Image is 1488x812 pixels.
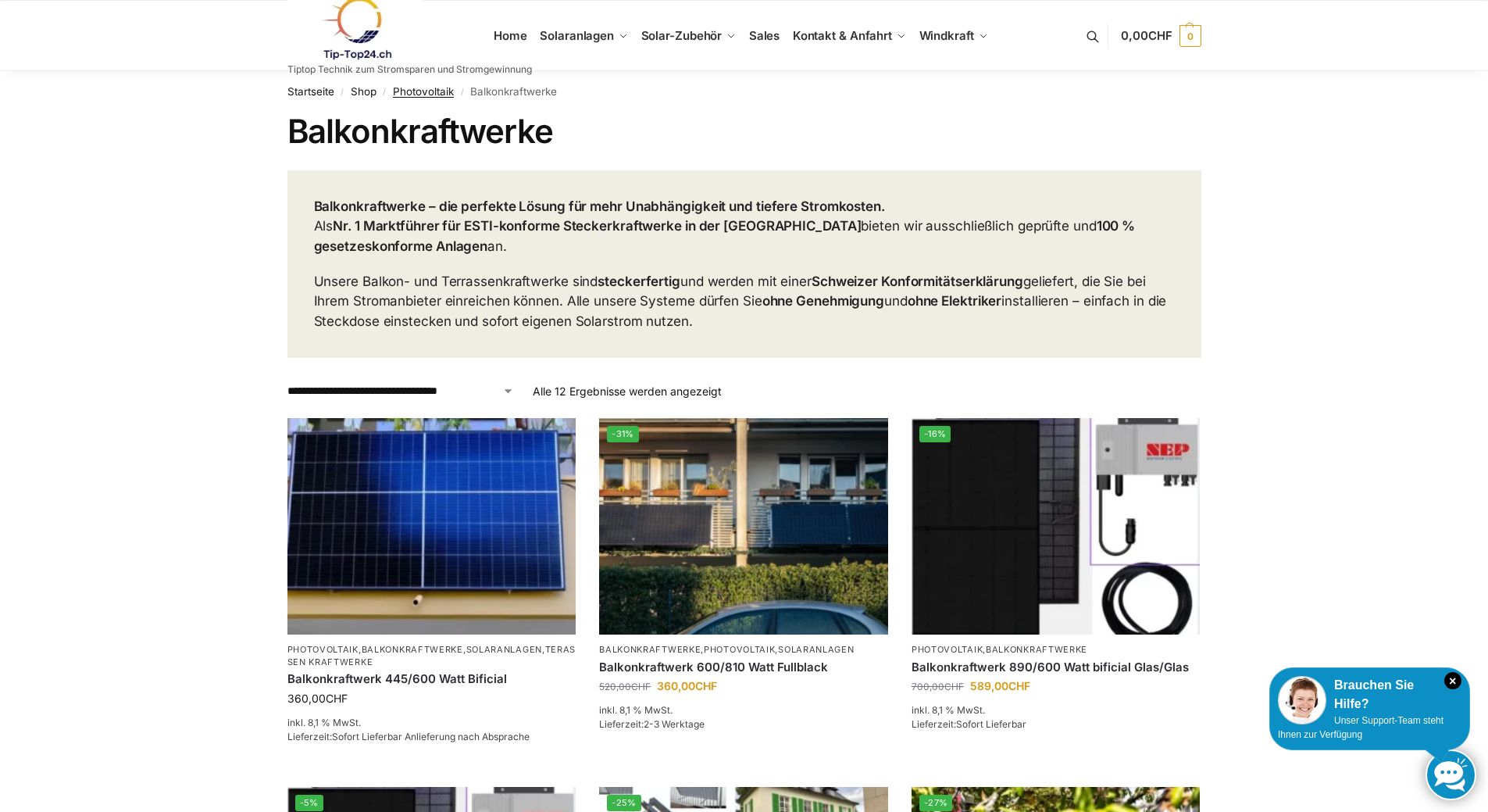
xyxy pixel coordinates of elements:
a: -31%2 Balkonkraftwerke [599,418,888,635]
a: Solaranlagen [778,644,854,655]
span: CHF [1008,679,1030,692]
p: Als bieten wir ausschließlich geprüfte und an. [314,197,1175,257]
a: Photovoltaik [287,644,359,655]
h1: Balkonkraftwerke [287,112,1201,151]
p: inkl. 8,1 % MwSt. [599,703,888,717]
strong: Schweizer Konformitätserklärung [812,274,1023,289]
img: Customer service [1278,676,1326,724]
a: Solaranlagen [533,1,634,71]
a: Solar-Zubehör [634,1,742,71]
a: Balkonkraftwerk 445/600 Watt Bificial [287,671,576,687]
a: Photovoltaik [912,644,983,655]
span: CHF [1148,28,1172,43]
p: inkl. 8,1 % MwSt. [912,703,1201,717]
span: CHF [326,692,348,705]
span: Windkraft [919,28,974,43]
span: 0,00 [1121,28,1172,43]
bdi: 589,00 [970,679,1030,692]
strong: ohne Elektriker [908,293,1002,309]
strong: ohne Genehmigung [762,293,884,309]
span: 0 [1179,25,1201,47]
span: / [454,86,470,98]
a: Photovoltaik [393,85,454,98]
img: Bificiales Hochleistungsmodul [912,418,1201,635]
bdi: 520,00 [599,681,651,692]
i: Schließen [1444,672,1461,689]
a: 0,00CHF 0 [1121,13,1201,59]
span: Sofort Lieferbar Anlieferung nach Absprache [332,731,530,742]
select: Shop-Reihenfolge [287,383,514,399]
span: Lieferzeit: [912,718,1026,730]
span: Lieferzeit: [287,731,530,742]
span: / [376,86,393,98]
img: 2 Balkonkraftwerke [599,418,888,635]
span: Solaranlagen [540,28,614,43]
a: Solaranlagen [466,644,542,655]
a: -16%Bificiales Hochleistungsmodul [912,418,1201,635]
p: Tiptop Technik zum Stromsparen und Stromgewinnung [287,65,532,74]
a: Balkonkraftwerke [986,644,1087,655]
strong: Balkonkraftwerke – die perfekte Lösung für mehr Unabhängigkeit und tiefere Stromkosten. [314,199,885,214]
bdi: 360,00 [287,692,348,705]
a: Photovoltaik [704,644,775,655]
a: Shop [351,85,376,98]
a: Balkonkraftwerk 890/600 Watt bificial Glas/Glas [912,660,1201,675]
a: Terassen Kraftwerke [287,644,576,667]
strong: steckerfertig [598,274,680,289]
a: Kontakt & Anfahrt [786,1,912,71]
a: Startseite [287,85,334,98]
span: Unser Support-Team steht Ihnen zur Verfügung [1278,715,1443,740]
div: Brauchen Sie Hilfe? [1278,676,1461,714]
a: Balkonkraftwerke [362,644,463,655]
span: CHF [944,681,964,692]
strong: Nr. 1 Marktführer für ESTI-konforme Steckerkraftwerke in der [GEOGRAPHIC_DATA] [333,218,861,234]
span: 2-3 Werktage [644,718,705,730]
bdi: 700,00 [912,681,964,692]
p: , , , [287,644,576,668]
p: , [912,644,1201,656]
a: Sales [742,1,786,71]
bdi: 360,00 [657,679,717,692]
p: , , [599,644,888,656]
span: CHF [695,679,717,692]
span: Sales [749,28,780,43]
p: Alle 12 Ergebnisse werden angezeigt [533,383,722,399]
span: Solar-Zubehör [641,28,723,43]
a: Balkonkraftwerke [599,644,701,655]
span: Lieferzeit: [599,718,705,730]
a: Balkonkraftwerk 600/810 Watt Fullblack [599,660,888,675]
p: Unsere Balkon- und Terrassenkraftwerke sind und werden mit einer geliefert, die Sie bei Ihrem Str... [314,272,1175,332]
img: Solaranlage für den kleinen Balkon [287,418,576,635]
span: Sofort Lieferbar [956,718,1026,730]
a: Windkraft [912,1,994,71]
strong: 100 % gesetzeskonforme Anlagen [314,218,1136,254]
span: / [334,86,351,98]
p: inkl. 8,1 % MwSt. [287,716,576,730]
nav: Breadcrumb [287,71,1201,112]
span: CHF [631,681,651,692]
span: Kontakt & Anfahrt [793,28,892,43]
